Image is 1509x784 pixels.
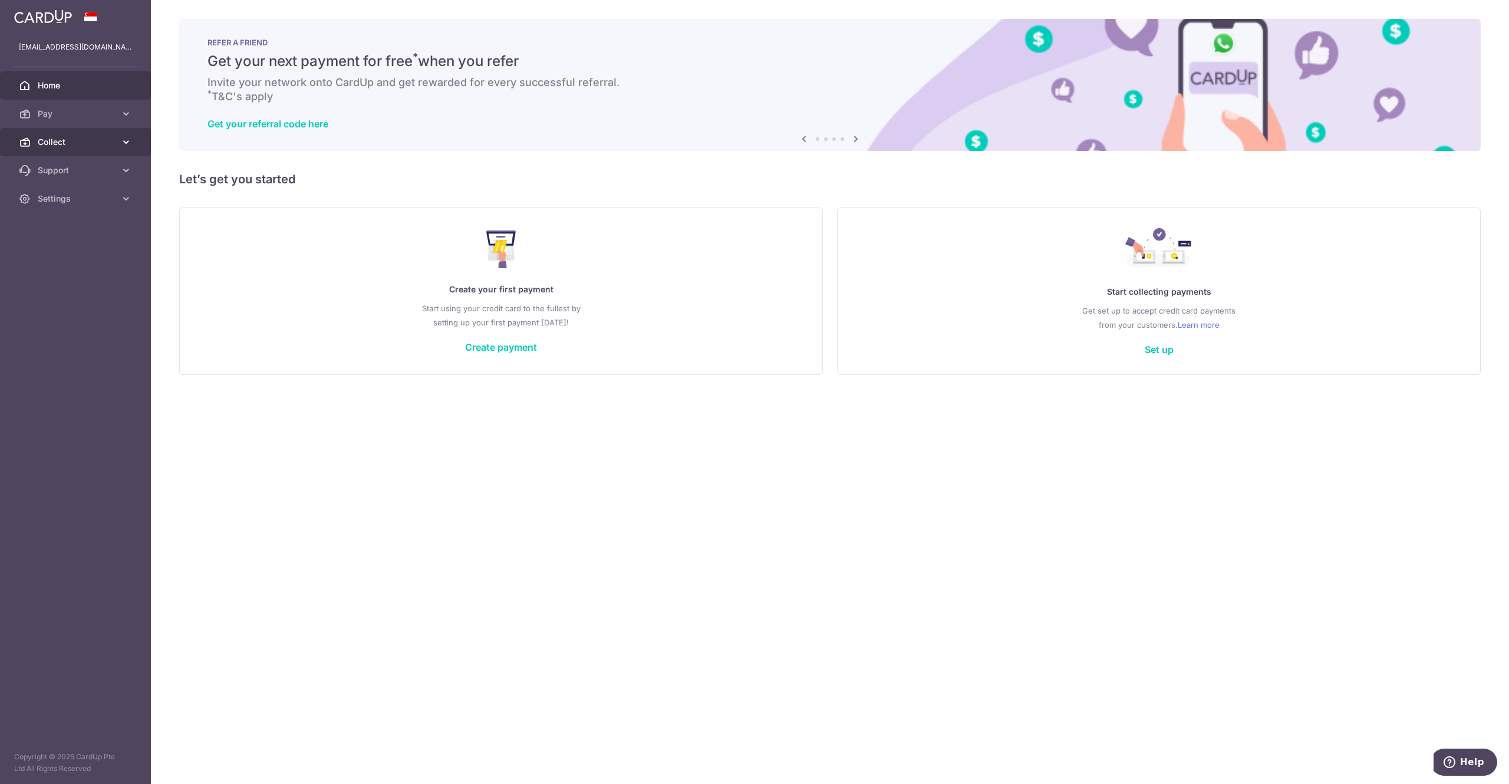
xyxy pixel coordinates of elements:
[207,75,1452,104] h6: Invite your network onto CardUp and get rewarded for every successful referral. T&C's apply
[38,136,116,148] span: Collect
[203,301,799,330] p: Start using your credit card to the fullest by setting up your first payment [DATE]!
[203,282,799,297] p: Create your first payment
[179,170,1481,189] h5: Let’s get you started
[19,41,132,53] p: [EMAIL_ADDRESS][DOMAIN_NAME]
[207,52,1452,71] h5: Get your next payment for free when you refer
[38,164,116,176] span: Support
[14,9,72,24] img: CardUp
[207,38,1452,47] p: REFER A FRIEND
[1178,318,1220,332] a: Learn more
[38,80,116,91] span: Home
[1125,228,1192,271] img: Collect Payment
[207,118,328,130] a: Get your referral code here
[1145,344,1174,355] a: Set up
[1434,749,1497,778] iframe: Opens a widget where you can find more information
[861,285,1457,299] p: Start collecting payments
[486,230,516,268] img: Make Payment
[861,304,1457,332] p: Get set up to accept credit card payments from your customers.
[465,341,537,353] a: Create payment
[38,193,116,205] span: Settings
[38,108,116,120] span: Pay
[179,19,1481,151] img: RAF banner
